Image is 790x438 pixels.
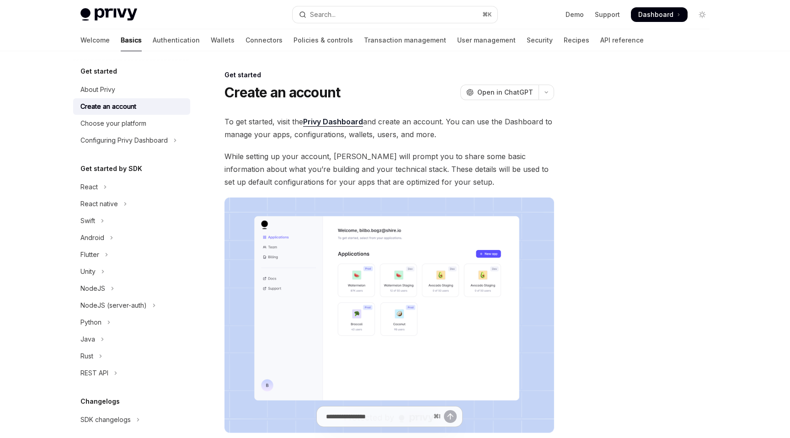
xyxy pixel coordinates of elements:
img: light logo [80,8,137,21]
button: Open search [293,6,497,23]
div: Flutter [80,249,99,260]
a: Recipes [564,29,589,51]
a: Authentication [153,29,200,51]
a: Transaction management [364,29,446,51]
div: Choose your platform [80,118,146,129]
a: API reference [600,29,644,51]
div: React [80,182,98,192]
div: Unity [80,266,96,277]
span: To get started, visit the and create an account. You can use the Dashboard to manage your apps, c... [224,115,554,141]
h1: Create an account [224,84,340,101]
h5: Get started by SDK [80,163,142,174]
button: Toggle Unity section [73,263,190,280]
button: Toggle SDK changelogs section [73,411,190,428]
span: ⌘ K [482,11,492,18]
button: Toggle Configuring Privy Dashboard section [73,132,190,149]
div: REST API [80,368,108,379]
button: Send message [444,410,457,423]
button: Toggle React section [73,179,190,195]
a: Demo [566,10,584,19]
button: Toggle Java section [73,331,190,347]
div: SDK changelogs [80,414,131,425]
button: Toggle Swift section [73,213,190,229]
button: Toggle Android section [73,230,190,246]
h5: Get started [80,66,117,77]
button: Open in ChatGPT [460,85,539,100]
a: Support [595,10,620,19]
div: Configuring Privy Dashboard [80,135,168,146]
a: Dashboard [631,7,688,22]
div: Search... [310,9,336,20]
a: Choose your platform [73,115,190,132]
div: Create an account [80,101,136,112]
a: Privy Dashboard [303,117,363,127]
img: images/Dash.png [224,198,554,433]
button: Toggle REST API section [73,365,190,381]
div: Swift [80,215,95,226]
div: Java [80,334,95,345]
button: Toggle dark mode [695,7,710,22]
a: About Privy [73,81,190,98]
div: Android [80,232,104,243]
div: Python [80,317,101,328]
div: NodeJS (server-auth) [80,300,147,311]
span: Dashboard [638,10,673,19]
a: Create an account [73,98,190,115]
span: Open in ChatGPT [477,88,533,97]
h5: Changelogs [80,396,120,407]
button: Toggle NodeJS section [73,280,190,297]
a: Policies & controls [294,29,353,51]
button: Toggle Rust section [73,348,190,364]
button: Toggle Python section [73,314,190,331]
a: User management [457,29,516,51]
button: Toggle React native section [73,196,190,212]
span: While setting up your account, [PERSON_NAME] will prompt you to share some basic information abou... [224,150,554,188]
button: Toggle NodeJS (server-auth) section [73,297,190,314]
a: Basics [121,29,142,51]
div: Get started [224,70,554,80]
div: NodeJS [80,283,105,294]
button: Toggle Flutter section [73,246,190,263]
div: About Privy [80,84,115,95]
a: Wallets [211,29,235,51]
a: Welcome [80,29,110,51]
a: Connectors [246,29,283,51]
div: Rust [80,351,93,362]
div: React native [80,198,118,209]
a: Security [527,29,553,51]
input: Ask a question... [326,406,430,427]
